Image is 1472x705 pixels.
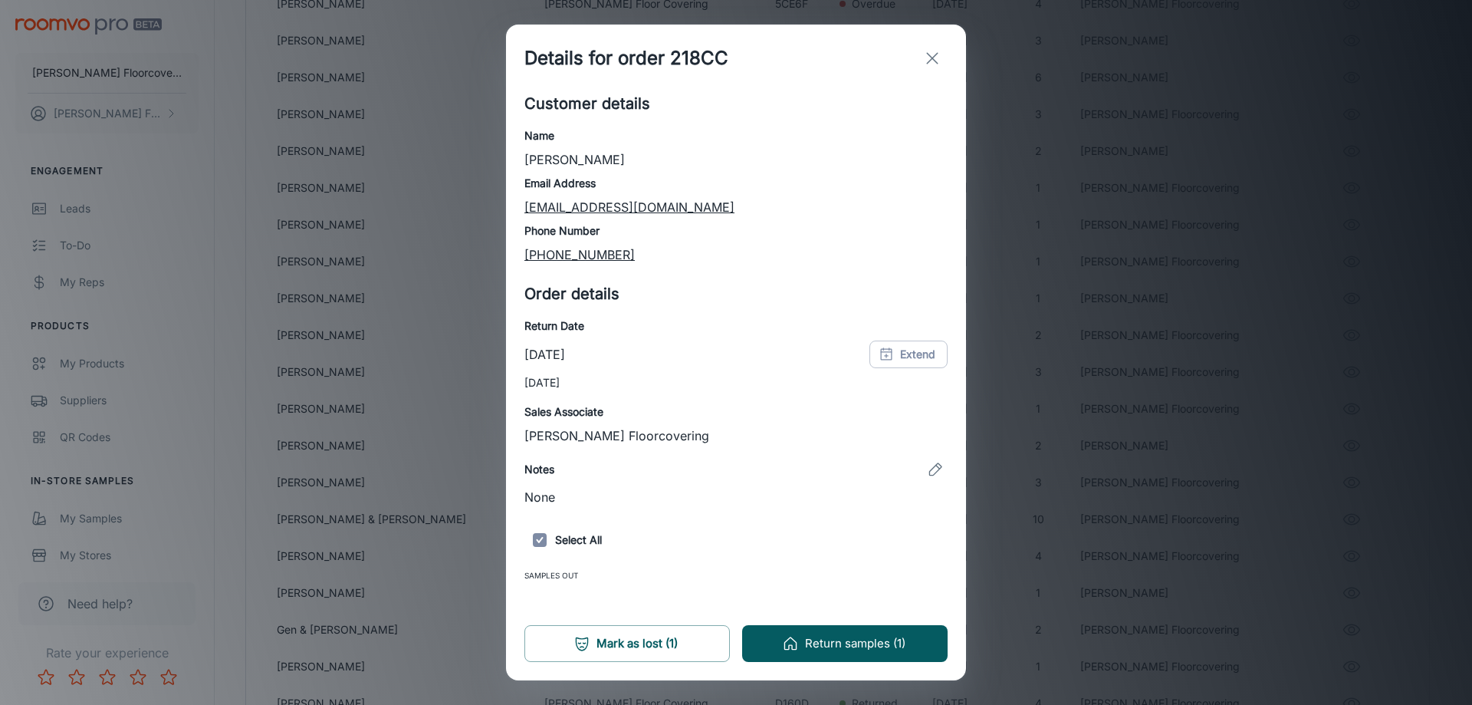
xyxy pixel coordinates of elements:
h6: Select All [524,525,948,555]
h6: Name [524,127,948,144]
p: [PERSON_NAME] Floorcovering [524,427,948,445]
button: Extend [869,341,948,368]
p: [DATE] [524,345,565,364]
a: [PHONE_NUMBER] [524,247,635,262]
h6: Notes [524,461,554,478]
h6: Email Address [524,175,948,192]
h6: Phone Number [524,222,948,239]
p: [DATE] [524,374,948,391]
span: Samples Out [524,568,948,589]
p: None [524,488,948,506]
button: exit [917,43,948,74]
h5: Customer details [524,92,948,115]
h6: Return Date [524,318,948,334]
button: Return samples (1) [742,625,948,662]
button: Mark as lost (1) [524,625,730,662]
h6: Sales Associate [524,404,948,420]
h5: Order details [524,282,948,305]
h1: Details for order 218CC [524,44,728,72]
p: [PERSON_NAME] [524,150,948,169]
a: [EMAIL_ADDRESS][DOMAIN_NAME] [524,199,734,215]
